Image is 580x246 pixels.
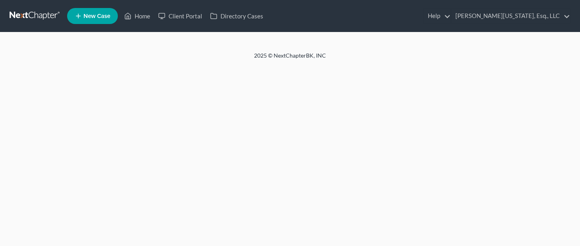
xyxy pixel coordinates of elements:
[154,9,206,23] a: Client Portal
[424,9,451,23] a: Help
[206,9,267,23] a: Directory Cases
[451,9,570,23] a: [PERSON_NAME][US_STATE], Esq., LLC
[62,52,518,66] div: 2025 © NextChapterBK, INC
[67,8,118,24] new-legal-case-button: New Case
[120,9,154,23] a: Home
